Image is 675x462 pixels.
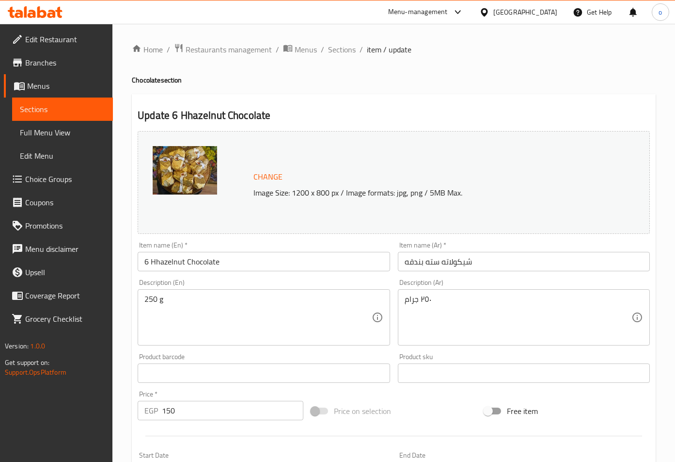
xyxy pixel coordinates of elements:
[153,146,217,195] img: mmw_638958183790131220
[144,295,371,341] textarea: 250 g
[4,307,113,330] a: Grocery Checklist
[405,295,631,341] textarea: ٢٥٠ جرام
[25,313,105,325] span: Grocery Checklist
[659,7,662,17] span: o
[250,167,286,187] button: Change
[4,214,113,237] a: Promotions
[167,44,170,55] li: /
[4,261,113,284] a: Upsell
[20,150,105,162] span: Edit Menu
[334,405,391,417] span: Price on selection
[283,43,317,56] a: Menus
[367,44,411,55] span: item / update
[144,405,158,416] p: EGP
[12,98,113,121] a: Sections
[507,405,538,417] span: Free item
[25,290,105,301] span: Coverage Report
[186,44,272,55] span: Restaurants management
[250,187,611,198] p: Image Size: 1200 x 800 px / Image formats: jpg, png / 5MB Max.
[321,44,324,55] li: /
[20,103,105,115] span: Sections
[398,252,650,271] input: Enter name Ar
[276,44,279,55] li: /
[4,167,113,191] a: Choice Groups
[5,366,66,379] a: Support.OpsPlatform
[162,401,303,420] input: Please enter price
[20,127,105,138] span: Full Menu View
[25,266,105,278] span: Upsell
[132,43,656,56] nav: breadcrumb
[5,340,29,352] span: Version:
[388,6,448,18] div: Menu-management
[27,80,105,92] span: Menus
[398,363,650,383] input: Please enter product sku
[4,284,113,307] a: Coverage Report
[4,237,113,261] a: Menu disclaimer
[30,340,45,352] span: 1.0.0
[25,57,105,68] span: Branches
[295,44,317,55] span: Menus
[138,363,390,383] input: Please enter product barcode
[4,74,113,98] a: Menus
[25,173,105,185] span: Choice Groups
[4,28,113,51] a: Edit Restaurant
[132,44,163,55] a: Home
[25,243,105,255] span: Menu disclaimer
[138,108,650,123] h2: Update 6 Hhazelnut Chocolate
[12,144,113,167] a: Edit Menu
[132,75,656,85] h4: Chocolate section
[360,44,363,55] li: /
[493,7,557,17] div: [GEOGRAPHIC_DATA]
[12,121,113,144] a: Full Menu View
[4,51,113,74] a: Branches
[25,33,105,45] span: Edit Restaurant
[174,43,272,56] a: Restaurants management
[328,44,356,55] a: Sections
[25,197,105,208] span: Coupons
[5,356,49,369] span: Get support on:
[138,252,390,271] input: Enter name En
[253,170,283,184] span: Change
[25,220,105,231] span: Promotions
[4,191,113,214] a: Coupons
